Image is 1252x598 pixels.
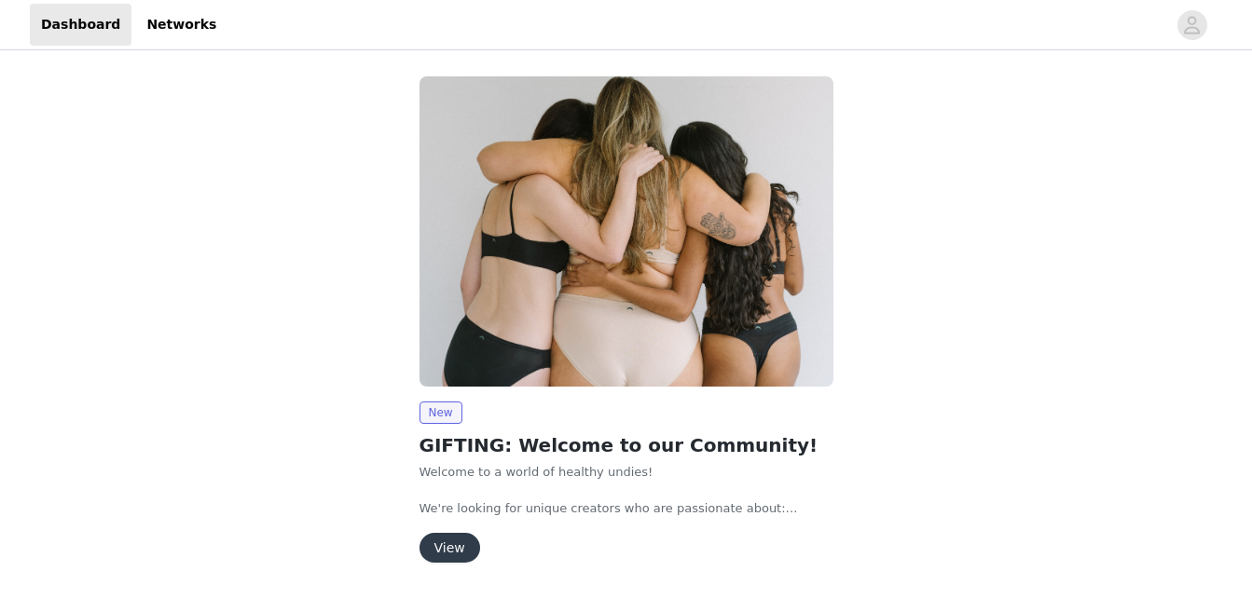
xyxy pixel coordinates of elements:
a: View [420,541,480,555]
h2: GIFTING: Welcome to our Community! [420,431,833,459]
span: New [420,401,462,424]
img: Huha [420,76,833,387]
p: Welcome to a world of healthy undies! We're looking for unique creators who are passionate about: [420,463,833,518]
div: avatar [1183,10,1201,40]
button: View [420,533,480,563]
a: Networks [135,4,227,46]
a: Dashboard [30,4,131,46]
